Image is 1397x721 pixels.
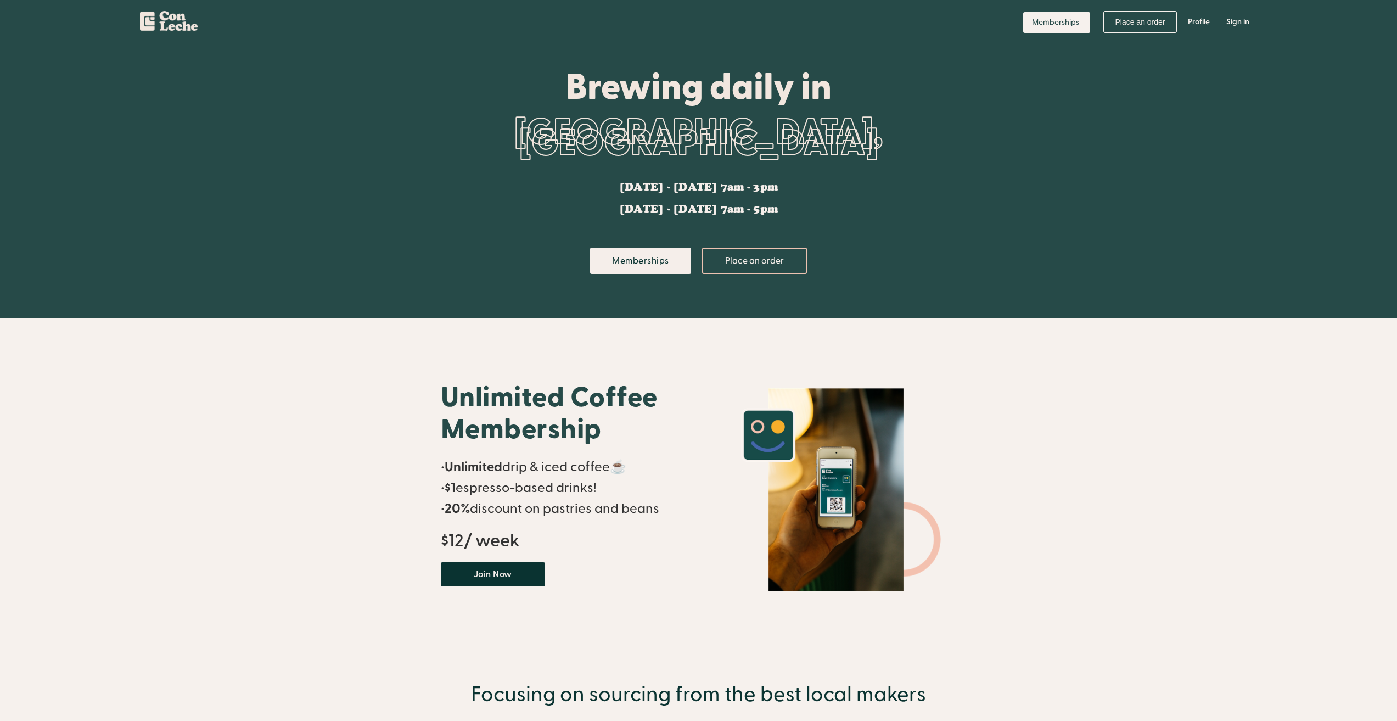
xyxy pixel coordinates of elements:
strong: $12/ week [441,529,520,552]
h1: Unlimited Coffee Membership [441,382,688,446]
strong: Unlimited [445,459,502,476]
strong: 20% [445,500,470,517]
p: • drip & iced coffee☕ • espresso-based drinks! • discount on pastries and beans [441,457,688,519]
div: [DATE] - [DATE] 7am - 3pm [DATE] - [DATE] 7am - 5pm [619,182,778,215]
div: Brewing daily in [441,67,957,105]
a: Profile [1180,5,1218,38]
a: Memberships [590,248,691,274]
a: Join Now [441,562,545,586]
strong: $1 [445,479,456,496]
a: Place an order [1103,11,1176,33]
div: [GEOGRAPHIC_DATA], [GEOGRAPHIC_DATA] [441,105,957,171]
a: Memberships [1023,12,1090,33]
a: Place an order [702,248,807,274]
a: Sign in [1218,5,1258,38]
a: home [140,5,198,35]
h1: Focusing on sourcing from the best local makers [471,683,926,707]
